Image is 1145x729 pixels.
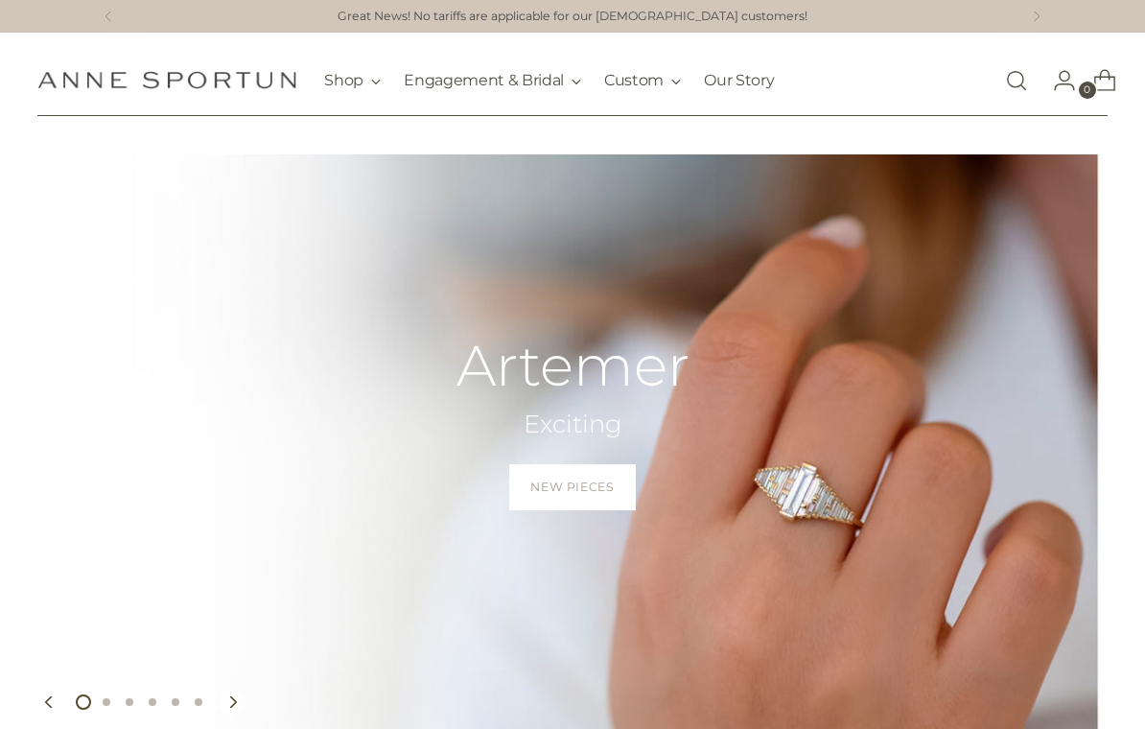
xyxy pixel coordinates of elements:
button: Custom [604,59,681,102]
h2: Exciting [456,408,689,440]
a: Great News! No tariffs are applicable for our [DEMOGRAPHIC_DATA] customers! [338,8,807,26]
button: Move to previous carousel slide [37,690,62,715]
a: Go to the account page [1038,61,1076,100]
span: 0 [1079,82,1096,99]
a: Our Story [704,59,774,102]
a: Open search modal [997,61,1036,100]
button: Move carousel to slide 2 [95,691,118,714]
span: New Pieces [530,479,614,496]
button: Move carousel to slide 6 [187,691,210,714]
button: Shop [324,59,381,102]
button: Move carousel to slide 5 [164,691,187,714]
button: Move carousel to slide 4 [141,691,164,714]
button: Move to next carousel slide [220,690,245,715]
button: Engagement & Bridal [404,59,581,102]
h2: Artemer [456,335,689,397]
a: New Pieces [509,464,635,510]
a: Anne Sportun Fine Jewellery [37,71,296,89]
button: Move carousel to slide 3 [118,691,141,714]
a: Open cart modal [1078,61,1116,100]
